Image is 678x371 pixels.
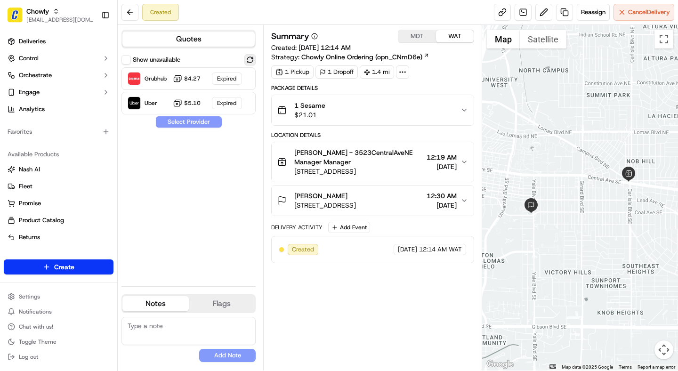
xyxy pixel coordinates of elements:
[638,364,675,370] a: Report a map error
[19,308,52,315] span: Notifications
[19,293,40,300] span: Settings
[398,245,417,254] span: [DATE]
[160,93,171,104] button: Start new chat
[654,30,673,48] button: Toggle fullscreen view
[212,73,242,85] div: Expired
[4,102,113,117] a: Analytics
[4,305,113,318] button: Notifications
[299,43,351,52] span: [DATE] 12:14 AM
[54,262,74,272] span: Create
[145,75,167,82] span: Grubhub
[19,216,64,225] span: Product Catalog
[4,230,113,245] button: Returns
[145,99,157,107] span: Uber
[4,196,113,211] button: Promise
[294,101,325,110] span: 1 Sesame
[487,30,520,48] button: Show street map
[292,245,314,254] span: Created
[19,37,46,46] span: Deliveries
[32,90,154,99] div: Start new chat
[272,185,473,216] button: [PERSON_NAME][STREET_ADDRESS]12:30 AM[DATE]
[128,73,140,85] img: Grubhub
[212,97,242,109] div: Expired
[484,358,516,371] a: Open this area in Google Maps (opens a new window)
[19,323,53,331] span: Chat with us!
[4,34,113,49] a: Deliveries
[4,179,113,194] button: Fleet
[577,4,610,21] button: Reassign
[562,364,613,370] span: Map data ©2025 Google
[271,84,474,92] div: Package Details
[66,159,114,167] a: Powered byPylon
[360,65,394,79] div: 1.4 mi
[294,167,422,176] span: [STREET_ADDRESS]
[4,350,113,363] button: Log out
[89,137,151,146] span: API Documentation
[8,165,110,174] a: Nash AI
[8,216,110,225] a: Product Catalog
[128,97,140,109] img: Uber
[9,38,171,53] p: Welcome 👋
[19,338,56,346] span: Toggle Theme
[8,8,23,23] img: Chowly
[19,88,40,97] span: Engage
[19,54,39,63] span: Control
[19,182,32,191] span: Fleet
[4,290,113,303] button: Settings
[9,137,17,145] div: 📗
[294,148,422,167] span: [PERSON_NAME] - 3523CentralAveNE Manager Manager
[19,165,40,174] span: Nash AI
[26,16,94,24] button: [EMAIL_ADDRESS][DOMAIN_NAME]
[271,52,429,62] div: Strategy:
[19,233,40,242] span: Returns
[4,259,113,274] button: Create
[8,233,110,242] a: Returns
[32,99,119,107] div: We're available if you need us!
[19,105,45,113] span: Analytics
[427,153,457,162] span: 12:19 AM
[271,32,309,40] h3: Summary
[122,32,255,47] button: Quotes
[427,191,457,201] span: 12:30 AM
[94,160,114,167] span: Pylon
[26,7,49,16] button: Chowly
[654,340,673,359] button: Map camera controls
[9,9,28,28] img: Nash
[133,56,180,64] label: Show unavailable
[4,147,113,162] div: Available Products
[419,245,462,254] span: 12:14 AM WAT
[436,30,474,42] button: WAT
[6,133,76,150] a: 📗Knowledge Base
[19,71,52,80] span: Orchestrate
[4,4,97,26] button: ChowlyChowly[EMAIL_ADDRESS][DOMAIN_NAME]
[271,43,351,52] span: Created:
[19,353,38,361] span: Log out
[184,99,201,107] span: $5.10
[19,199,41,208] span: Promise
[4,162,113,177] button: Nash AI
[628,8,670,16] span: Cancel Delivery
[4,124,113,139] div: Favorites
[581,8,605,16] span: Reassign
[619,364,632,370] a: Terms (opens in new tab)
[184,75,201,82] span: $4.27
[427,201,457,210] span: [DATE]
[294,191,347,201] span: [PERSON_NAME]
[427,162,457,171] span: [DATE]
[122,296,189,311] button: Notes
[315,65,358,79] div: 1 Dropoff
[173,74,201,83] button: $4.27
[271,65,314,79] div: 1 Pickup
[301,52,429,62] a: Chowly Online Ordering (opn_CNmD6e)
[80,137,87,145] div: 💻
[613,4,674,21] button: CancelDelivery
[398,30,436,42] button: MDT
[4,85,113,100] button: Engage
[549,364,556,369] button: Keyboard shortcuts
[272,142,473,182] button: [PERSON_NAME] - 3523CentralAveNE Manager Manager[STREET_ADDRESS]12:19 AM[DATE]
[301,52,422,62] span: Chowly Online Ordering (opn_CNmD6e)
[271,131,474,139] div: Location Details
[4,213,113,228] button: Product Catalog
